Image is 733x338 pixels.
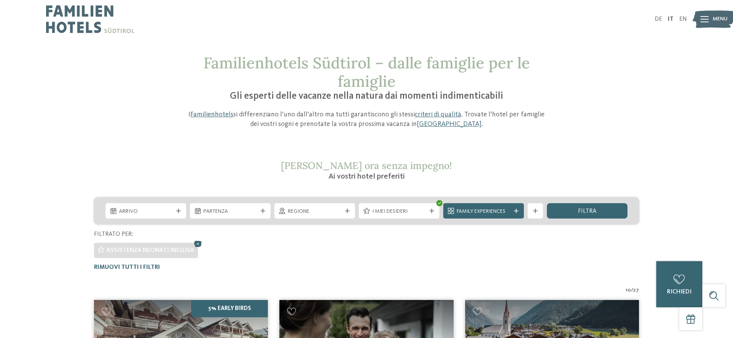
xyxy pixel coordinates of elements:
[679,16,687,22] a: EN
[288,208,342,215] span: Regione
[119,208,173,215] span: Arrivo
[656,261,702,307] a: richiedi
[667,289,692,295] span: richiedi
[415,111,461,118] a: criteri di qualità
[190,111,233,118] a: Familienhotels
[668,16,674,22] a: IT
[203,208,257,215] span: Partenza
[713,15,728,23] span: Menu
[417,121,482,128] a: [GEOGRAPHIC_DATA]
[655,16,662,22] a: DE
[457,208,510,215] span: Family Experiences
[94,231,133,237] span: Filtrato per:
[203,53,530,91] span: Familienhotels Südtirol – dalle famiglie per le famiglie
[230,91,503,101] span: Gli esperti delle vacanze nella natura dai momenti indimenticabili
[578,208,596,214] span: filtra
[329,173,405,181] span: Ai vostri hotel preferiti
[281,159,452,172] span: [PERSON_NAME] ora senza impegno!
[631,287,633,294] span: /
[626,287,631,294] span: 10
[106,247,194,253] span: Assistenza neonati inclusa
[372,208,426,215] span: I miei desideri
[184,110,549,129] p: I si differenziano l’uno dall’altro ma tutti garantiscono gli stessi . Trovate l’hotel per famigl...
[94,264,160,270] span: Rimuovi tutti i filtri
[633,287,639,294] span: 27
